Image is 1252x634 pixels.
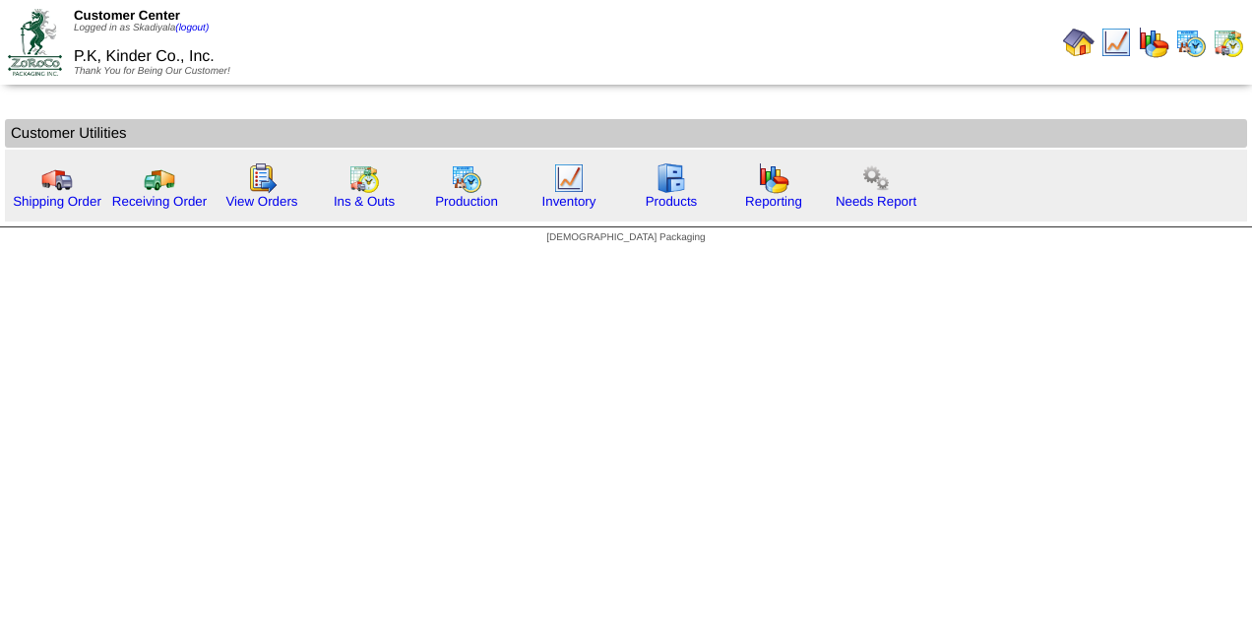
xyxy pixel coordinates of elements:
[656,162,687,194] img: cabinet.gif
[225,194,297,209] a: View Orders
[546,232,705,243] span: [DEMOGRAPHIC_DATA] Packaging
[1213,27,1244,58] img: calendarinout.gif
[74,66,230,77] span: Thank You for Being Our Customer!
[860,162,892,194] img: workflow.png
[144,162,175,194] img: truck2.gif
[1063,27,1095,58] img: home.gif
[74,48,215,65] span: P.K, Kinder Co., Inc.
[112,194,207,209] a: Receiving Order
[5,119,1247,148] td: Customer Utilities
[1100,27,1132,58] img: line_graph.gif
[646,194,698,209] a: Products
[13,194,101,209] a: Shipping Order
[451,162,482,194] img: calendarprod.gif
[836,194,916,209] a: Needs Report
[1175,27,1207,58] img: calendarprod.gif
[542,194,596,209] a: Inventory
[745,194,802,209] a: Reporting
[334,194,395,209] a: Ins & Outs
[41,162,73,194] img: truck.gif
[8,9,62,75] img: ZoRoCo_Logo(Green%26Foil)%20jpg.webp
[74,23,209,33] span: Logged in as Skadiyala
[758,162,789,194] img: graph.gif
[348,162,380,194] img: calendarinout.gif
[435,194,498,209] a: Production
[74,8,180,23] span: Customer Center
[1138,27,1169,58] img: graph.gif
[175,23,209,33] a: (logout)
[246,162,278,194] img: workorder.gif
[553,162,585,194] img: line_graph.gif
